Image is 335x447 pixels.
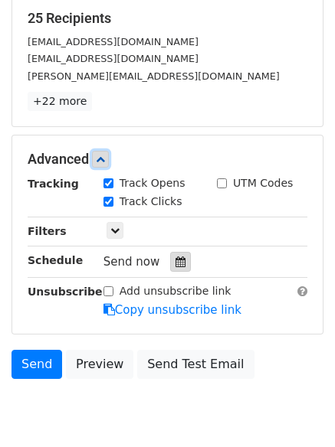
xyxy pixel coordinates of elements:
a: Send [11,350,62,379]
strong: Tracking [28,178,79,190]
small: [EMAIL_ADDRESS][DOMAIN_NAME] [28,53,199,64]
label: Track Opens [120,175,186,191]
small: [EMAIL_ADDRESS][DOMAIN_NAME] [28,36,199,47]
a: Copy unsubscribe link [103,303,241,317]
a: Send Test Email [137,350,254,379]
a: Preview [66,350,133,379]
label: Track Clicks [120,194,182,210]
strong: Unsubscribe [28,285,103,298]
strong: Schedule [28,254,83,266]
label: UTM Codes [233,175,293,191]
iframe: Chat Widget [258,374,335,447]
h5: Advanced [28,151,307,168]
span: Send now [103,255,160,269]
a: +22 more [28,92,92,111]
label: Add unsubscribe link [120,283,232,299]
small: [PERSON_NAME][EMAIL_ADDRESS][DOMAIN_NAME] [28,70,280,82]
strong: Filters [28,225,67,237]
h5: 25 Recipients [28,10,307,27]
